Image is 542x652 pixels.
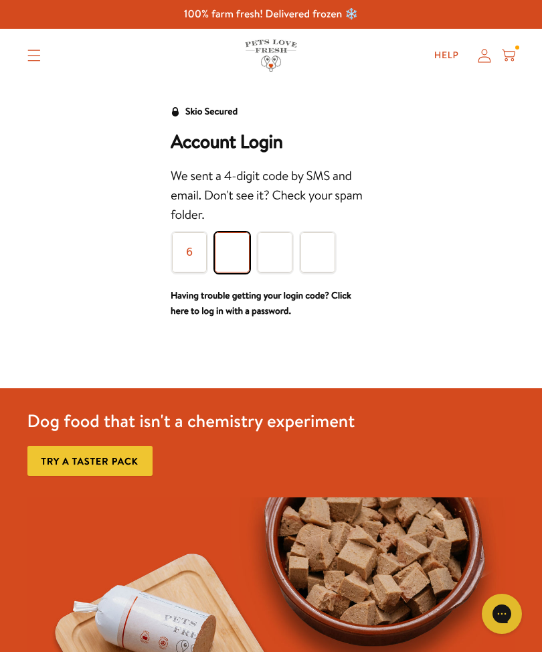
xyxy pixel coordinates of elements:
[171,289,351,318] a: Having trouble getting your login code? Click here to log in with a password.
[185,104,238,120] div: Skio Secured
[27,410,355,432] h3: Dog food that isn't a chemistry experiment
[172,232,207,272] input: Please enter your pin code
[171,104,238,131] a: Skio Secured
[245,39,297,71] img: Pets Love Fresh
[475,589,529,639] iframe: Gorgias live chat messenger
[424,42,470,69] a: Help
[171,131,371,153] h2: Account Login
[258,232,292,272] input: Please enter your pin code
[300,232,335,272] input: Please enter your pin code
[171,107,180,116] svg: Security
[27,446,153,476] a: Try a taster pack
[17,39,52,72] summary: Translation missing: en.sections.header.menu
[171,167,362,224] span: We sent a 4-digit code by SMS and email. Don't see it? Check your spam folder.
[215,232,250,272] input: Please enter your pin code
